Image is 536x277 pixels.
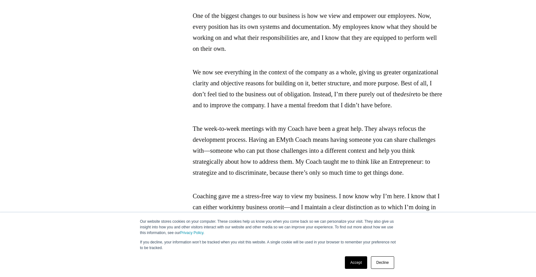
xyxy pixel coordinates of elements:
a: Decline [371,256,394,269]
p: If you decline, your information won’t be tracked when you visit this website. A single cookie wi... [140,239,396,251]
em: on [274,204,281,210]
p: We now see everything in the context of the company as a whole, giving us greater organizational ... [193,67,444,111]
em: in [232,204,237,210]
a: Privacy Policy [180,231,203,235]
p: Our website stores cookies on your computer. These cookies help us know you when you come back so... [140,219,396,236]
a: Accept [345,256,367,269]
p: One of the biggest changes to our business is how we view and empower our employees. Now, every p... [193,10,444,54]
em: desire [400,91,415,98]
p: Coaching gave me a stress-free way to view my business. I now know why I’m here. I know that I ca... [193,191,444,246]
p: The week-to-week meetings with my Coach have been a great help. They always refocus the developme... [193,123,444,178]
